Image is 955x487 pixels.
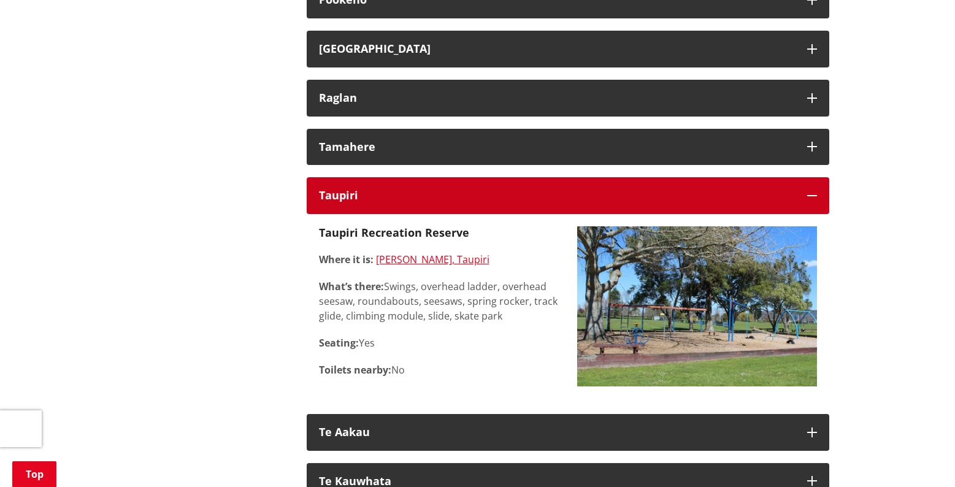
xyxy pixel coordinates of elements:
[899,435,943,480] iframe: Messenger Launcher
[319,336,359,350] strong: Seating:
[319,280,384,293] strong: What’s there:
[319,92,795,104] h3: Raglan
[307,129,829,166] button: Tamahere
[319,253,374,266] strong: Where it is:
[307,414,829,451] button: Te Aakau
[376,253,489,266] a: [PERSON_NAME], Taupiri
[319,225,469,240] strong: Taupiri Recreation Reserve
[319,141,795,153] h3: Tamahere
[319,363,391,377] strong: Toilets nearby:
[307,80,829,117] button: Raglan
[319,336,559,350] p: Yes
[319,279,559,323] p: Swings, overhead ladder, overhead seesaw, roundabouts, seesaws, spring rocker, track glide, climb...
[319,426,795,439] h3: Te Aakau
[307,31,829,67] button: [GEOGRAPHIC_DATA]
[319,190,795,202] h3: Taupiri
[319,362,559,377] p: No
[307,177,829,214] button: Taupiri
[319,43,795,55] h3: [GEOGRAPHIC_DATA]
[12,461,56,487] a: Top
[577,226,817,386] img: Taupiri Recreation Reserve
